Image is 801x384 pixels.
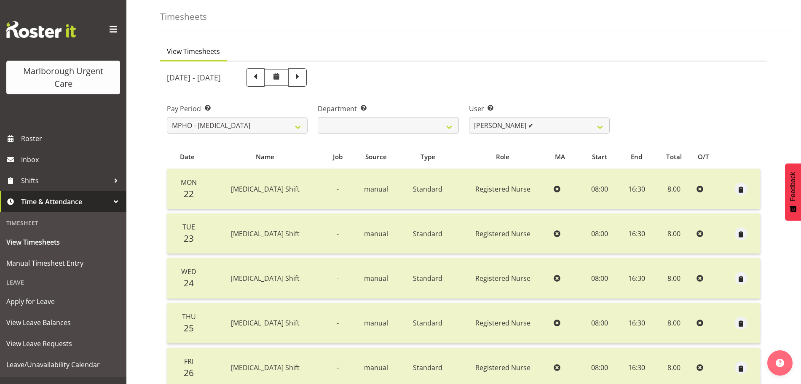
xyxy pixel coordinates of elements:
td: 16:30 [619,303,655,344]
span: Feedback [789,172,797,201]
span: Wed [181,267,196,276]
span: Start [592,152,607,162]
span: manual [364,274,388,283]
a: View Timesheets [2,232,124,253]
td: 08:00 [581,213,619,254]
td: 08:00 [581,258,619,299]
span: manual [364,184,388,194]
td: 8.00 [654,303,693,344]
span: Thu [182,312,196,321]
span: manual [364,229,388,238]
td: 08:00 [581,303,619,344]
span: View Timesheets [6,236,120,248]
img: help-xxl-2.png [776,359,784,367]
span: - [337,363,339,372]
span: Source [365,152,387,162]
span: Fri [184,357,193,366]
span: Registered Nurse [475,274,530,283]
span: Inbox [21,153,122,166]
td: Standard [400,303,455,344]
td: 8.00 [654,169,693,209]
span: [MEDICAL_DATA] Shift [231,274,300,283]
span: manual [364,363,388,372]
a: Manual Timesheet Entry [2,253,124,274]
span: Registered Nurse [475,184,530,194]
a: View Leave Balances [2,312,124,333]
span: manual [364,318,388,328]
span: Shifts [21,174,110,187]
span: [MEDICAL_DATA] Shift [231,229,300,238]
td: 16:30 [619,213,655,254]
span: View Leave Requests [6,337,120,350]
label: Department [318,104,458,114]
span: O/T [698,152,709,162]
span: Leave/Unavailability Calendar [6,358,120,371]
span: Registered Nurse [475,229,530,238]
a: View Leave Requests [2,333,124,354]
span: - [337,184,339,194]
span: 22 [184,188,194,200]
h5: [DATE] - [DATE] [167,73,221,82]
span: - [337,318,339,328]
td: Standard [400,169,455,209]
span: Registered Nurse [475,318,530,328]
span: [MEDICAL_DATA] Shift [231,318,300,328]
span: View Leave Balances [6,316,120,329]
span: Job [333,152,343,162]
span: Name [256,152,274,162]
button: Feedback - Show survey [785,163,801,221]
span: 26 [184,367,194,379]
span: View Timesheets [167,46,220,56]
img: Rosterit website logo [6,21,76,38]
a: Leave/Unavailability Calendar [2,354,124,375]
h4: Timesheets [160,12,207,21]
span: Registered Nurse [475,363,530,372]
span: 24 [184,277,194,289]
span: [MEDICAL_DATA] Shift [231,363,300,372]
span: Apply for Leave [6,295,120,308]
div: Marlborough Urgent Care [15,65,112,90]
span: [MEDICAL_DATA] Shift [231,184,300,194]
span: MA [555,152,565,162]
span: Manual Timesheet Entry [6,257,120,269]
span: - [337,229,339,238]
td: 16:30 [619,258,655,299]
span: Date [180,152,195,162]
span: 23 [184,232,194,244]
span: Total [666,152,682,162]
span: Tue [182,222,195,232]
a: Apply for Leave [2,291,124,312]
td: 8.00 [654,213,693,254]
span: Mon [181,178,197,187]
td: 8.00 [654,258,693,299]
span: Roster [21,132,122,145]
span: Role [496,152,509,162]
label: User [469,104,610,114]
div: Leave [2,274,124,291]
td: 16:30 [619,169,655,209]
span: Time & Attendance [21,195,110,208]
span: End [631,152,642,162]
span: - [337,274,339,283]
span: Type [421,152,435,162]
label: Pay Period [167,104,308,114]
td: Standard [400,258,455,299]
td: Standard [400,213,455,254]
div: Timesheet [2,214,124,232]
td: 08:00 [581,169,619,209]
span: 25 [184,322,194,334]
